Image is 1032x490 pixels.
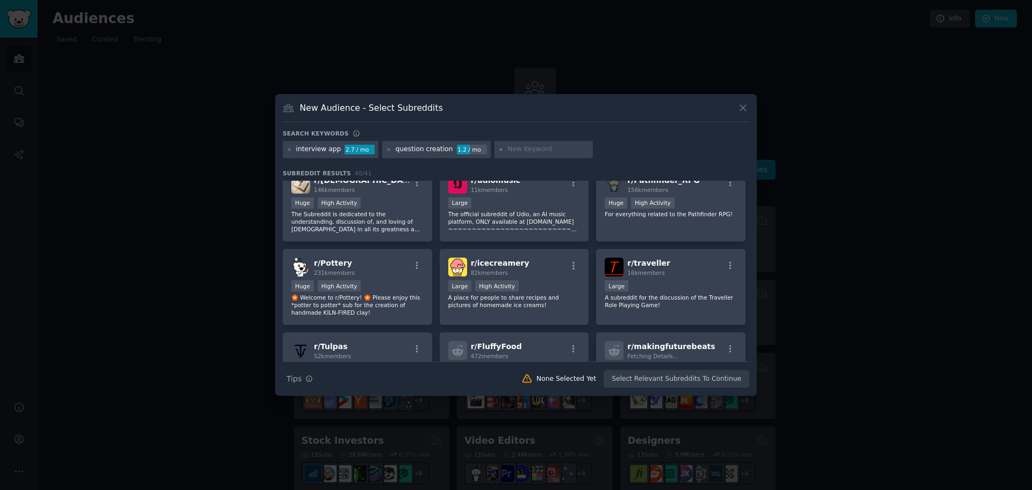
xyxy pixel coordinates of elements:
span: r/ makingfuturebeats [627,342,715,351]
div: question creation [396,145,453,154]
span: 146k members [314,187,355,193]
div: Large [448,197,472,209]
span: 472 members [471,353,508,359]
div: High Activity [318,280,361,292]
div: interview app [296,145,341,154]
span: 40 / 41 [355,170,372,176]
div: High Activity [318,197,361,209]
span: r/ icecreamery [471,259,529,267]
p: For everything related to the Pathfinder RPG! [605,210,737,218]
span: Fetching Details... [627,353,678,359]
span: r/ FluffyFood [471,342,522,351]
span: r/ [DEMOGRAPHIC_DATA] [314,176,416,184]
img: Pottery [291,258,310,276]
p: A place for people to share recipes and pictures of homemade ice creams! [448,294,580,309]
span: r/ Pottery [314,259,352,267]
p: 🏵 Welcome to r/Pottery! 🏵 Please enjoy this *potter to potter* sub for the creation of handmade K... [291,294,424,316]
img: traveller [605,258,623,276]
span: 16k members [627,269,664,276]
div: High Activity [631,197,675,209]
span: r/ Tulpas [314,342,348,351]
span: r/ Pathfinder_RPG [627,176,699,184]
span: r/ traveller [627,259,670,267]
div: Large [448,280,472,292]
div: 2.7 / mo [345,145,375,154]
span: r/ udiomusic [471,176,520,184]
span: 52k members [314,353,351,359]
img: Bible [291,175,310,194]
h3: Search keywords [283,130,349,137]
div: High Activity [475,280,519,292]
div: Huge [291,197,314,209]
button: Tips [283,370,317,388]
h3: New Audience - Select Subreddits [300,102,443,113]
span: 156k members [627,187,668,193]
span: Tips [286,373,302,385]
p: The official subreddit of Udio, an AI music platform, ONLY available at [DOMAIN_NAME] ~~~~~~~~~~~... [448,210,580,233]
img: udiomusic [448,175,467,194]
div: None Selected Yet [536,374,596,384]
div: Huge [605,197,627,209]
span: 231k members [314,269,355,276]
div: Large [605,280,628,292]
p: The Subreddit is dedicated to the understanding, discussion of, and loving of [DEMOGRAPHIC_DATA] ... [291,210,424,233]
span: Subreddit Results [283,169,351,177]
input: New Keyword [507,145,589,154]
img: Pathfinder_RPG [605,175,623,194]
img: Tulpas [291,341,310,360]
p: A subreddit for the discussion of the Traveller Role Playing Game! [605,294,737,309]
div: 1.2 / mo [457,145,487,154]
span: 82k members [471,269,508,276]
span: 11k members [471,187,508,193]
img: icecreamery [448,258,467,276]
div: Huge [291,280,314,292]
